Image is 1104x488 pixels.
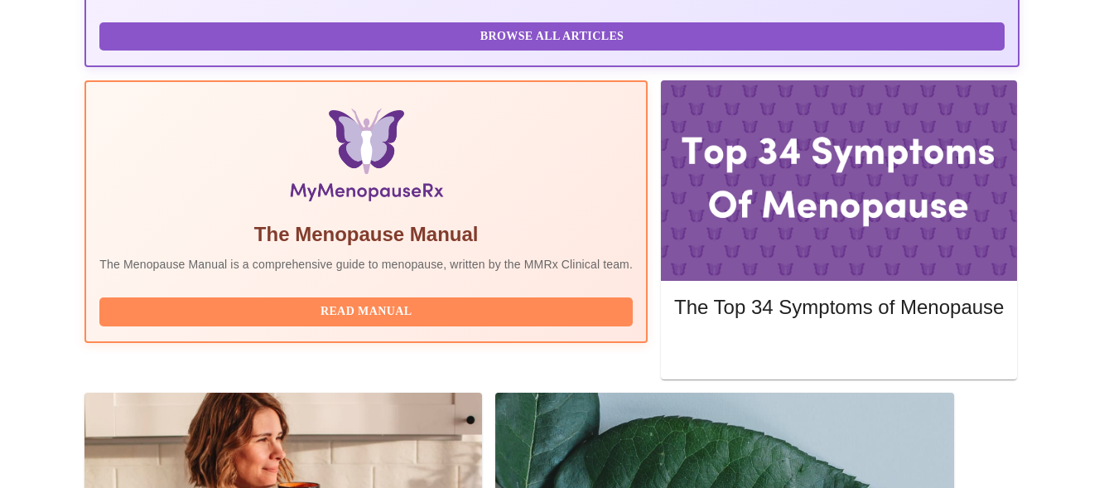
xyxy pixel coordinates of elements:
[674,342,1008,356] a: Read More
[99,297,633,326] button: Read Manual
[184,109,547,208] img: Menopause Manual
[99,28,1008,42] a: Browse All Articles
[99,22,1004,51] button: Browse All Articles
[116,302,616,322] span: Read Manual
[99,256,633,273] p: The Menopause Manual is a comprehensive guide to menopause, written by the MMRx Clinical team.
[674,294,1004,321] h5: The Top 34 Symptoms of Menopause
[691,341,987,361] span: Read More
[674,336,1004,365] button: Read More
[99,221,633,248] h5: The Menopause Manual
[116,27,987,47] span: Browse All Articles
[99,303,637,317] a: Read Manual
